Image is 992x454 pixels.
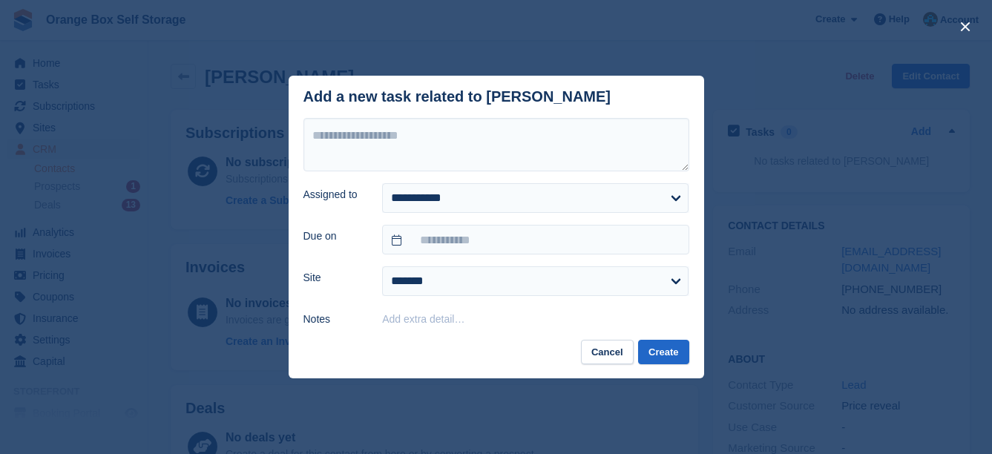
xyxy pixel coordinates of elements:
button: Cancel [581,340,634,364]
button: Create [638,340,689,364]
label: Site [303,270,365,286]
label: Notes [303,312,365,327]
div: Add a new task related to [PERSON_NAME] [303,88,611,105]
label: Due on [303,228,365,244]
label: Assigned to [303,187,365,203]
button: Add extra detail… [382,313,464,325]
button: close [953,15,977,39]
